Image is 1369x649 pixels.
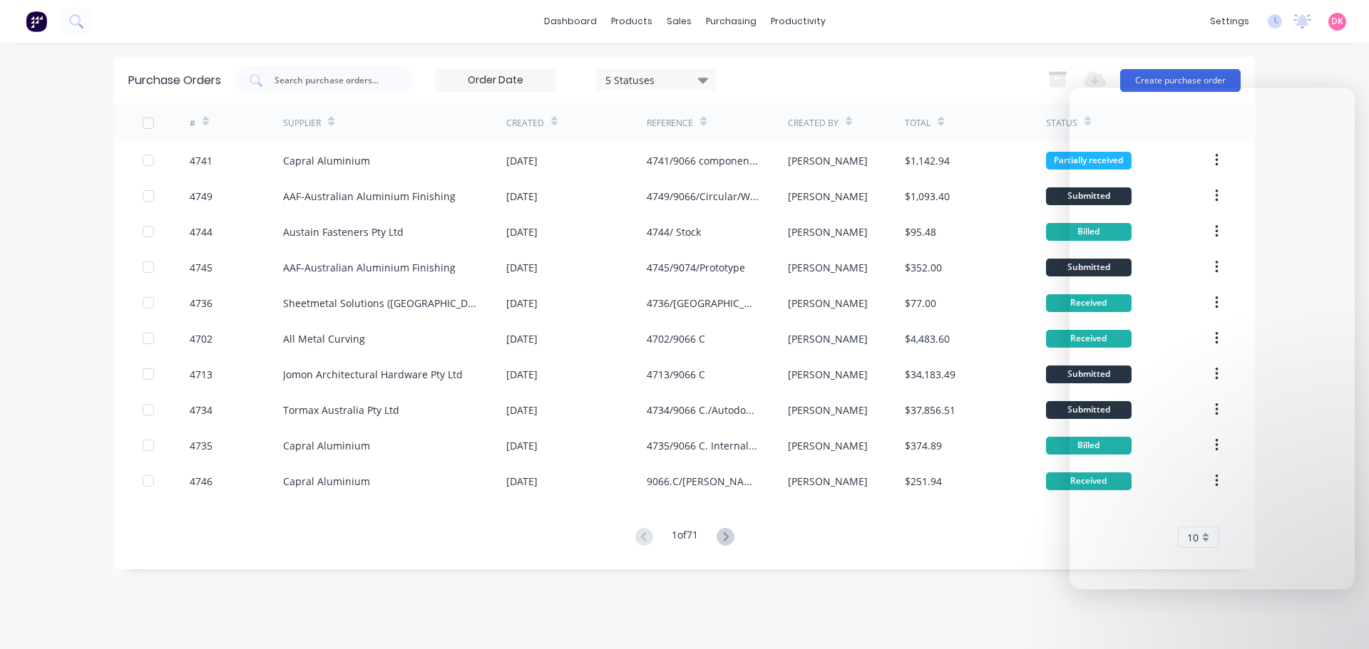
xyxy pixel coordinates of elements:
[788,367,868,382] div: [PERSON_NAME]
[788,474,868,489] div: [PERSON_NAME]
[647,403,759,417] div: 4734/9066 C./Autodoors
[905,153,950,168] div: $1,142.94
[190,403,212,417] div: 4734
[905,189,950,204] div: $1,093.40
[788,260,868,275] div: [PERSON_NAME]
[190,296,212,311] div: 4736
[190,153,212,168] div: 4741
[1046,259,1132,276] div: Submitted
[1120,69,1241,92] button: Create purchase order
[905,438,942,453] div: $374.89
[128,72,221,89] div: Purchase Orders
[605,72,707,87] div: 5 Statuses
[436,70,555,91] input: Order Date
[190,331,212,346] div: 4702
[660,11,699,32] div: sales
[1046,117,1077,130] div: Status
[647,117,693,130] div: Reference
[788,117,839,130] div: Created By
[273,73,391,88] input: Search purchase orders...
[1046,437,1132,455] div: Billed
[1046,152,1132,170] div: Partially received
[1046,330,1132,348] div: Received
[905,224,936,239] div: $95.48
[283,260,456,275] div: AAF-Australian Aluminium Finishing
[1046,294,1132,312] div: Received
[190,367,212,382] div: 4713
[506,331,538,346] div: [DATE]
[506,224,538,239] div: [DATE]
[506,474,538,489] div: [DATE]
[647,224,701,239] div: 4744/ Stock
[190,117,195,130] div: #
[788,331,868,346] div: [PERSON_NAME]
[283,153,370,168] div: Capral Aluminium
[506,403,538,417] div: [DATE]
[537,11,604,32] a: dashboard
[647,438,759,453] div: 4735/9066 C. Internal Curved Window
[26,11,47,32] img: Factory
[283,367,463,382] div: Jomon Architectural Hardware Pty Ltd
[506,296,538,311] div: [DATE]
[1321,601,1355,635] iframe: Intercom live chat
[1046,401,1132,419] div: Submitted
[283,117,321,130] div: Supplier
[1046,472,1132,490] div: Received
[647,153,759,168] div: 4741/9066 components + Extrusions
[788,403,868,417] div: [PERSON_NAME]
[283,474,370,489] div: Capral Aluminium
[604,11,660,32] div: products
[283,224,404,239] div: Austain Fasteners Pty Ltd
[283,189,456,204] div: AAF-Australian Aluminium Finishing
[506,260,538,275] div: [DATE]
[905,367,955,382] div: $34,183.49
[905,296,936,311] div: $77.00
[1331,15,1343,28] span: DK
[672,527,698,548] div: 1 of 71
[905,403,955,417] div: $37,856.51
[283,331,365,346] div: All Metal Curving
[506,438,538,453] div: [DATE]
[905,260,942,275] div: $352.00
[905,331,950,346] div: $4,483.60
[788,438,868,453] div: [PERSON_NAME]
[788,153,868,168] div: [PERSON_NAME]
[905,117,930,130] div: Total
[1203,11,1256,32] div: settings
[788,296,868,311] div: [PERSON_NAME]
[283,438,370,453] div: Capral Aluminium
[647,296,759,311] div: 4736/[GEOGRAPHIC_DATA][DEMOGRAPHIC_DATA]
[699,11,764,32] div: purchasing
[506,153,538,168] div: [DATE]
[788,189,868,204] div: [PERSON_NAME]
[190,260,212,275] div: 4745
[647,331,705,346] div: 4702/9066 C
[764,11,833,32] div: productivity
[506,189,538,204] div: [DATE]
[1046,365,1132,383] div: Submitted
[1046,223,1132,241] div: Billed
[647,474,759,489] div: 9066.C/[PERSON_NAME] glazing component
[190,224,212,239] div: 4744
[283,403,399,417] div: Tormax Australia Pty Ltd
[647,367,705,382] div: 4713/9066 C
[647,189,759,204] div: 4749/9066/Circular/WCC
[1070,88,1355,589] iframe: Intercom live chat
[1046,187,1132,205] div: Submitted
[506,117,544,130] div: Created
[905,474,942,489] div: $251.94
[283,296,478,311] div: Sheetmetal Solutions ([GEOGRAPHIC_DATA]) Pty Ltd
[788,224,868,239] div: [PERSON_NAME]
[190,189,212,204] div: 4749
[647,260,745,275] div: 4745/9074/Prototype
[506,367,538,382] div: [DATE]
[190,474,212,489] div: 4746
[190,438,212,453] div: 4735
